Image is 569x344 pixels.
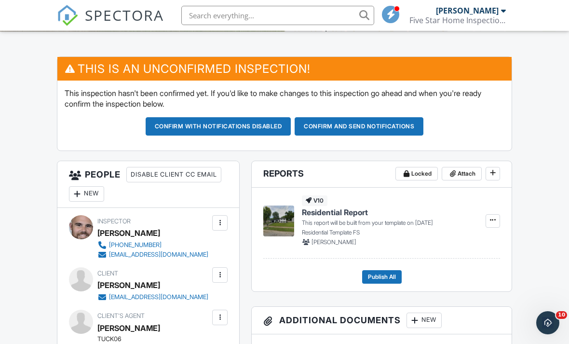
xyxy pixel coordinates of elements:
div: TUCK06 [97,335,217,343]
div: [PERSON_NAME] [97,226,160,240]
a: SPECTORA [57,13,164,33]
a: [PERSON_NAME] [97,321,160,335]
input: Search everything... [181,6,374,25]
a: [EMAIL_ADDRESS][DOMAIN_NAME] [97,250,208,260]
h3: This is an Unconfirmed Inspection! [57,57,512,81]
span: Inspector [97,218,131,225]
div: [EMAIL_ADDRESS][DOMAIN_NAME] [109,293,208,301]
span: SPECTORA [85,5,164,25]
a: [PHONE_NUMBER] [97,240,208,250]
iframe: Intercom live chat [536,311,559,334]
div: [PERSON_NAME] [97,278,160,292]
div: Disable Client CC Email [126,167,221,182]
span: Client's Agent [97,312,145,319]
div: New [69,186,104,202]
p: This inspection hasn't been confirmed yet. If you'd like to make changes to this inspection go ah... [65,88,504,110]
h3: People [57,161,239,208]
button: Confirm and send notifications [295,117,423,136]
div: [PHONE_NUMBER] [109,241,162,249]
button: Confirm with notifications disabled [146,117,291,136]
span: Client [97,270,118,277]
h3: Additional Documents [252,307,512,334]
div: [PERSON_NAME] [436,6,499,15]
span: 10 [556,311,567,319]
a: [EMAIL_ADDRESS][DOMAIN_NAME] [97,292,208,302]
img: The Best Home Inspection Software - Spectora [57,5,78,26]
div: Five Star Home Inspections [409,15,506,25]
div: [EMAIL_ADDRESS][DOMAIN_NAME] [109,251,208,259]
div: New [406,313,442,328]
